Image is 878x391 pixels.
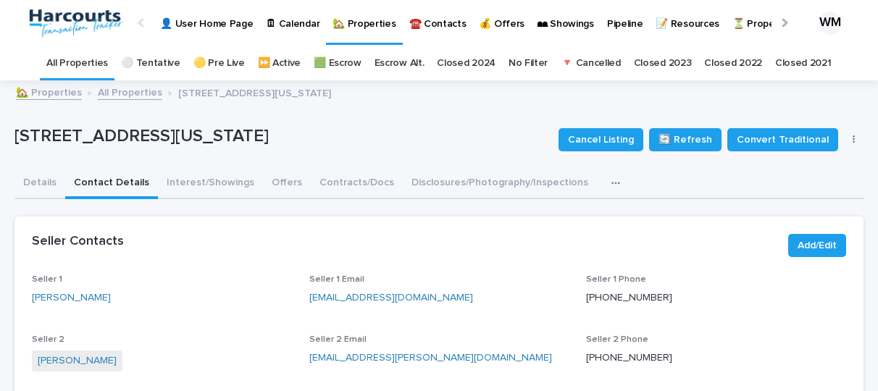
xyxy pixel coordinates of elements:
a: No Filter [509,46,548,80]
span: Seller 1 Phone [586,275,646,284]
a: 🟩 Escrow [314,46,361,80]
span: Add/Edit [798,238,837,253]
div: WM [819,12,842,35]
button: Offers [263,169,311,199]
button: Contracts/Docs [311,169,403,199]
a: ⏩ Active [258,46,301,80]
button: Contact Details [65,169,158,199]
p: [STREET_ADDRESS][US_STATE] [14,126,547,147]
button: Disclosures/Photography/Inspections [403,169,597,199]
a: 🔻 Cancelled [561,46,621,80]
p: [PHONE_NUMBER] [586,350,846,366]
button: Cancel Listing [559,128,643,151]
span: Seller 2 Phone [586,335,648,344]
a: [EMAIL_ADDRESS][DOMAIN_NAME] [309,293,473,303]
button: Details [14,169,65,199]
a: All Properties [98,83,162,100]
a: [EMAIL_ADDRESS][PERSON_NAME][DOMAIN_NAME] [309,353,552,363]
span: Seller 1 [32,275,62,284]
button: Add/Edit [788,234,846,257]
span: Seller 2 Email [309,335,367,344]
a: [PERSON_NAME] [32,290,111,306]
a: 🏡 Properties [16,83,82,100]
h2: Seller Contacts [32,234,124,250]
span: Convert Traditional [737,133,829,147]
p: [PHONE_NUMBER] [586,290,846,306]
span: Seller 1 Email [309,275,364,284]
a: Closed 2021 [775,46,832,80]
a: Closed 2022 [704,46,762,80]
a: 🟡 Pre Live [193,46,245,80]
img: aRr5UT5PQeWb03tlxx4P [29,9,123,38]
span: Seller 2 [32,335,64,344]
button: 🔄 Refresh [649,128,722,151]
a: ⚪️ Tentative [121,46,180,80]
span: 🔄 Refresh [658,133,712,147]
a: Closed 2024 [437,46,496,80]
a: Escrow Alt. [375,46,425,80]
a: [PERSON_NAME] [38,353,117,369]
button: Interest/Showings [158,169,263,199]
a: Closed 2023 [634,46,692,80]
button: Convert Traditional [727,128,838,151]
a: All Properties [46,46,108,80]
span: Cancel Listing [568,133,634,147]
p: [STREET_ADDRESS][US_STATE] [178,84,331,100]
